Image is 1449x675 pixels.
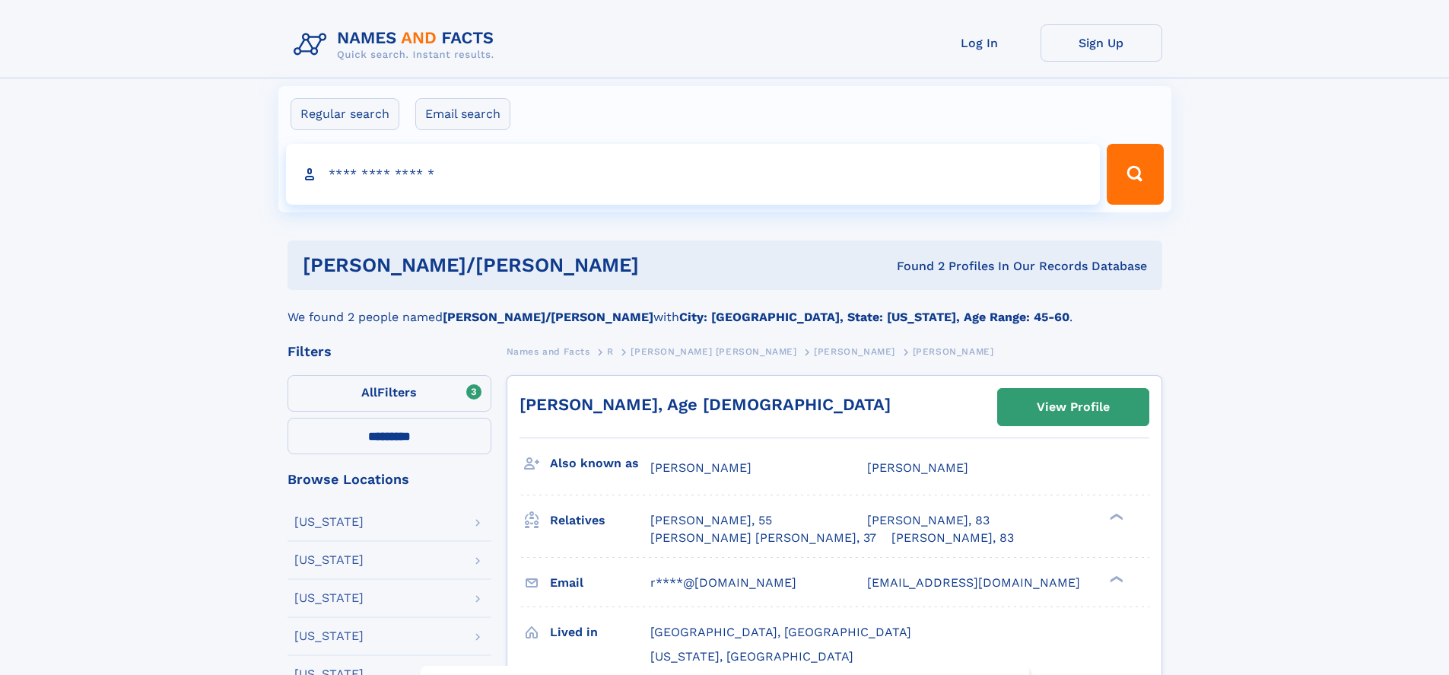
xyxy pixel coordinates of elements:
[288,473,491,486] div: Browse Locations
[767,258,1147,275] div: Found 2 Profiles In Our Records Database
[998,389,1149,425] a: View Profile
[650,625,911,639] span: [GEOGRAPHIC_DATA], [GEOGRAPHIC_DATA]
[520,395,891,414] a: [PERSON_NAME], Age [DEMOGRAPHIC_DATA]
[291,98,399,130] label: Regular search
[550,570,650,596] h3: Email
[303,256,768,275] h1: [PERSON_NAME]/[PERSON_NAME]
[1106,512,1124,522] div: ❯
[288,290,1162,326] div: We found 2 people named with .
[294,630,364,642] div: [US_STATE]
[294,554,364,566] div: [US_STATE]
[550,619,650,645] h3: Lived in
[288,345,491,358] div: Filters
[650,530,876,546] a: [PERSON_NAME] [PERSON_NAME], 37
[867,512,990,529] a: [PERSON_NAME], 83
[443,310,653,324] b: [PERSON_NAME]/[PERSON_NAME]
[814,346,895,357] span: [PERSON_NAME]
[913,346,994,357] span: [PERSON_NAME]
[286,144,1101,205] input: search input
[288,24,507,65] img: Logo Names and Facts
[1041,24,1162,62] a: Sign Up
[867,460,968,475] span: [PERSON_NAME]
[679,310,1069,324] b: City: [GEOGRAPHIC_DATA], State: [US_STATE], Age Range: 45-60
[507,342,590,361] a: Names and Facts
[607,346,614,357] span: R
[1037,390,1110,425] div: View Profile
[607,342,614,361] a: R
[650,512,772,529] a: [PERSON_NAME], 55
[650,460,752,475] span: [PERSON_NAME]
[294,592,364,604] div: [US_STATE]
[867,575,1080,590] span: [EMAIL_ADDRESS][DOMAIN_NAME]
[550,451,650,476] h3: Also known as
[361,385,377,400] span: All
[415,98,510,130] label: Email search
[919,24,1041,62] a: Log In
[288,375,491,412] label: Filters
[631,342,796,361] a: [PERSON_NAME] [PERSON_NAME]
[1107,144,1163,205] button: Search Button
[891,530,1014,546] a: [PERSON_NAME], 83
[631,346,796,357] span: [PERSON_NAME] [PERSON_NAME]
[1106,574,1124,584] div: ❯
[814,342,895,361] a: [PERSON_NAME]
[550,508,650,533] h3: Relatives
[650,649,853,664] span: [US_STATE], [GEOGRAPHIC_DATA]
[294,516,364,528] div: [US_STATE]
